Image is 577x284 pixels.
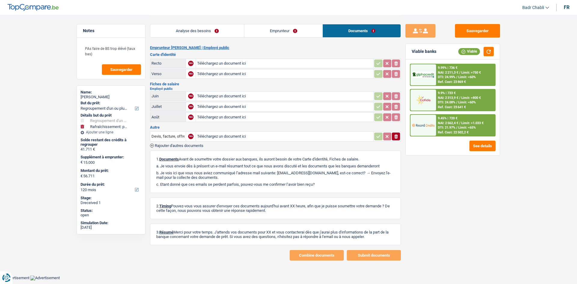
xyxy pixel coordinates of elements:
span: / [459,71,460,75]
div: Ref. Cost: 23 869 € [438,80,466,84]
div: Recto [151,61,185,66]
button: Sauvegarder [102,64,141,75]
div: NA [188,71,194,77]
span: DTI: 21.97% [438,126,455,130]
span: € [81,160,83,165]
span: Badr Chabli [522,5,544,10]
img: Cofidis [412,94,434,105]
div: Stage: [81,196,142,200]
div: NA [188,115,194,120]
span: Limit: >800 € [461,96,481,100]
p: 3. Merci pour votre temps. J'attends vos documents pour XX et vous contacterai dès que j'aurai p... [156,230,395,239]
div: Name: [81,90,142,95]
div: 41.711 € [81,147,142,152]
span: € [81,174,83,179]
div: [DATE] [81,225,142,230]
span: Limit: <60% [458,100,476,104]
div: NA [188,104,194,109]
label: Durée du prêt: [81,182,140,187]
div: Juin [151,94,185,98]
label: Supplément à emprunter: [81,155,140,160]
div: Détails but du prêt [81,113,142,118]
span: NAI: 2 211,3 € [438,71,458,75]
button: Combine documents [290,250,344,261]
div: fr [564,5,569,10]
a: Analyse des besoins [150,24,244,37]
a: Documents [323,24,401,37]
h2: Employé public [150,87,401,90]
div: 9.45% | 720 € [438,116,457,120]
div: Août [151,115,185,119]
span: / [456,126,457,130]
button: See details [469,141,496,151]
span: Limit: <65% [458,126,476,130]
img: TopCompare Logo [8,4,59,11]
span: Documents [159,157,179,161]
div: 9.99% | 736 € [438,66,457,70]
div: Status: [81,208,142,213]
div: Verso [151,72,185,76]
span: Timing [159,204,171,208]
img: AlphaCredit [412,72,434,78]
div: NA [188,134,194,139]
div: Simulation Date: [81,221,142,225]
span: / [456,75,457,79]
span: DTI: 24.99% [438,75,455,79]
span: DTI: 24.08% [438,100,455,104]
div: Ref. Cost: 23 641 € [438,105,466,109]
div: Dreceived 1 [81,200,142,205]
span: Limit: >750 € [461,71,481,75]
label: Montant du prêt: [81,168,140,173]
p: c. Etant donné que ces emails se perdent parfois, pouvez-vous me confirmer l’avoir bien reçu? [156,182,395,187]
img: Advertisement [30,276,60,280]
span: Limit: >1.033 € [461,121,484,125]
div: 9.9% | 733 € [438,91,456,95]
div: Juillet [151,104,185,109]
button: Sauvegarder [455,24,500,38]
div: Solde restant des crédits à regrouper [81,138,142,147]
h3: Fiches de salaire [150,82,401,86]
div: Ref. Cost: 22 502,2 € [438,130,469,134]
div: Ajouter une ligne [81,130,142,134]
p: a. Je vous envoie dès à présent un e-mail résumant tout ce que nous avons discuté et les doc... [156,164,395,168]
span: / [459,121,460,125]
p: 1. Avant de soumettre votre dossier aux banques, ils auront besoin de votre Carte d'identité, Fic... [156,157,395,161]
label: But du prêt: [81,101,140,105]
div: Viable [458,48,480,55]
span: Rajouter d'autres documents [155,144,203,148]
span: Limit: <60% [458,75,476,79]
span: Résumé [159,230,173,234]
span: NAI: 2 313,9 € [438,96,458,100]
div: Viable banks [412,49,436,54]
h5: Notes [83,28,139,33]
span: NAI: 2 562,4 € [438,121,458,125]
span: / [456,100,457,104]
h3: Autre [150,125,401,129]
img: Record Credits [412,120,434,131]
div: NA [188,93,194,99]
p: 2. Pouvez-vous vous assurer d'envoyer ces documents aujourd'hui avant XX heure, afin que je puiss... [156,204,395,213]
button: Rajouter d'autres documents [150,144,203,148]
span: Sauvegarder [110,68,133,72]
h2: Emprunteur [PERSON_NAME] | Employé public [150,45,401,50]
p: b. Je vois ici que vous nous aviez communiqué l’adresse mail suivante: [EMAIL_ADDRESS][DOMAIN_NA... [156,171,395,180]
button: Submit documents [347,250,401,261]
div: open [81,213,142,218]
a: Badr Chabli [517,3,549,13]
div: NA [188,61,194,66]
a: Emprunteur [244,24,322,37]
span: / [459,96,460,100]
h3: Carte d'identité [150,53,401,56]
div: [PERSON_NAME] [81,95,142,99]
